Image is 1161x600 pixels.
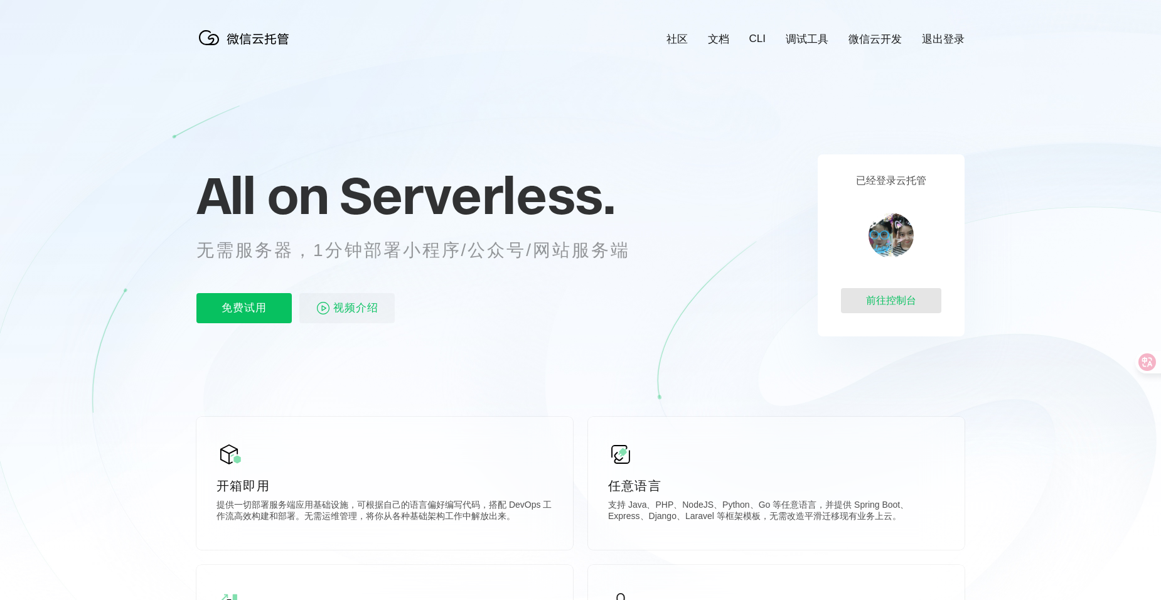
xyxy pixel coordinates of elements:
img: 微信云托管 [196,25,297,50]
a: 退出登录 [922,32,965,46]
span: All on [196,164,328,227]
p: 无需服务器，1分钟部署小程序/公众号/网站服务端 [196,238,653,263]
a: 微信云托管 [196,41,297,52]
p: 任意语言 [608,477,944,495]
span: 视频介绍 [333,293,378,323]
p: 提供一切部署服务端应用基础设施，可根据自己的语言偏好编写代码，搭配 DevOps 工作流高效构建和部署。无需运维管理，将你从各种基础架构工作中解放出来。 [217,500,553,525]
a: 社区 [666,32,688,46]
p: 开箱即用 [217,477,553,495]
p: 支持 Java、PHP、NodeJS、Python、Go 等任意语言，并提供 Spring Boot、Express、Django、Laravel 等框架模板，无需改造平滑迁移现有业务上云。 [608,500,944,525]
span: Serverless. [340,164,615,227]
p: 已经登录云托管 [856,174,926,188]
a: 微信云开发 [848,32,902,46]
a: 调试工具 [786,32,828,46]
a: CLI [749,33,766,45]
img: video_play.svg [316,301,331,316]
p: 免费试用 [196,293,292,323]
a: 文档 [708,32,729,46]
div: 前往控制台 [841,288,941,313]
